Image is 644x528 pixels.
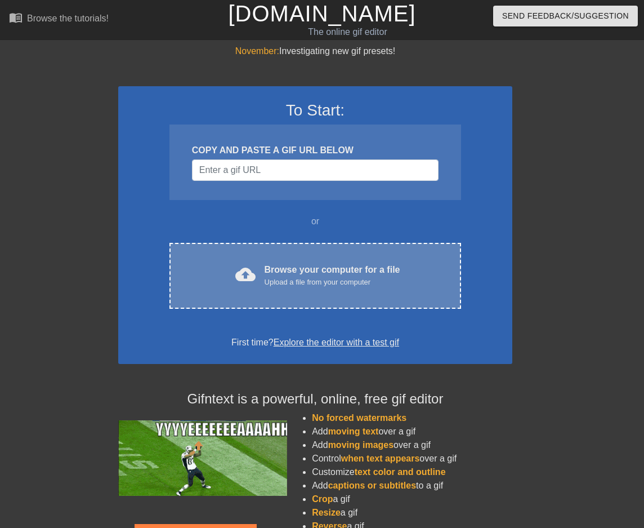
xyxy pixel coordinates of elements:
[341,454,420,463] span: when text appears
[312,465,512,479] li: Customize
[133,101,498,120] h3: To Start:
[312,508,341,517] span: Resize
[274,338,399,347] a: Explore the editor with a test gif
[312,479,512,492] li: Add to a gif
[328,481,416,490] span: captions or subtitles
[355,467,446,477] span: text color and outline
[147,215,483,228] div: or
[220,25,475,39] div: The online gif editor
[118,391,512,407] h4: Gifntext is a powerful, online, free gif editor
[312,425,512,438] li: Add over a gif
[502,9,629,23] span: Send Feedback/Suggestion
[312,494,333,504] span: Crop
[312,438,512,452] li: Add over a gif
[118,420,287,496] img: football_small.gif
[312,452,512,465] li: Control over a gif
[493,6,638,26] button: Send Feedback/Suggestion
[235,264,256,285] span: cloud_upload
[235,46,279,56] span: November:
[133,336,498,349] div: First time?
[118,45,512,58] div: Investigating new gif presets!
[328,427,379,436] span: moving text
[312,492,512,506] li: a gif
[328,440,393,450] span: moving images
[312,413,406,423] span: No forced watermarks
[27,14,109,23] div: Browse the tutorials!
[9,11,109,28] a: Browse the tutorials!
[265,277,400,288] div: Upload a file from your computer
[265,263,400,288] div: Browse your computer for a file
[9,11,23,24] span: menu_book
[312,506,512,520] li: a gif
[192,159,439,181] input: Username
[192,144,439,157] div: COPY AND PASTE A GIF URL BELOW
[228,1,415,26] a: [DOMAIN_NAME]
